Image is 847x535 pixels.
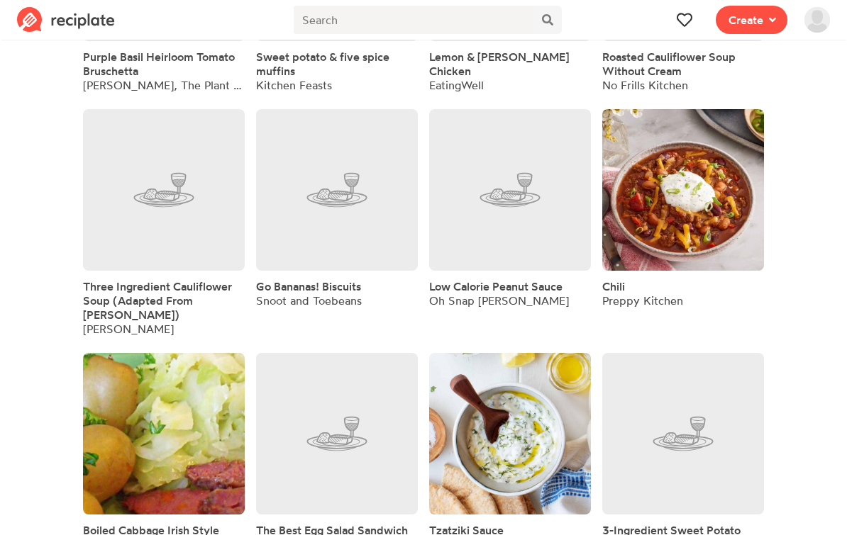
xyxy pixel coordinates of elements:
[804,7,830,33] img: User's avatar
[83,78,245,92] div: [PERSON_NAME], The Plant Powered Dietitian
[256,50,389,78] span: Sweet potato & five spice muffins
[429,50,591,78] a: Lemon & [PERSON_NAME] Chicken
[602,78,764,92] div: No Frills Kitchen
[83,50,235,78] span: Purple Basil Heirloom Tomato Bruschetta
[602,50,764,78] a: Roasted Cauliflower Soup Without Cream
[602,50,736,78] span: Roasted Cauliflower Soup Without Cream
[429,293,569,308] div: Oh Snap [PERSON_NAME]
[602,293,683,308] div: Preppy Kitchen
[83,322,245,336] div: [PERSON_NAME]
[83,279,245,322] a: Three Ingredient Cauliflower Soup (Adapted From [PERSON_NAME])
[429,50,569,78] span: Lemon & [PERSON_NAME] Chicken
[256,50,418,78] a: Sweet potato & five spice muffins
[602,279,625,293] a: Chili
[429,279,563,293] a: Low Calorie Peanut Sauce
[256,279,361,293] a: Go Bananas! Biscuits
[294,6,533,34] input: Search
[716,6,787,34] button: Create
[256,78,418,92] div: Kitchen Feasts
[17,7,115,33] img: Reciplate
[429,78,591,92] div: EatingWell
[256,293,362,308] div: Snoot and Toebeans
[83,50,245,78] a: Purple Basil Heirloom Tomato Bruschetta
[83,279,232,322] span: Three Ingredient Cauliflower Soup (Adapted From [PERSON_NAME])
[729,11,763,28] span: Create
